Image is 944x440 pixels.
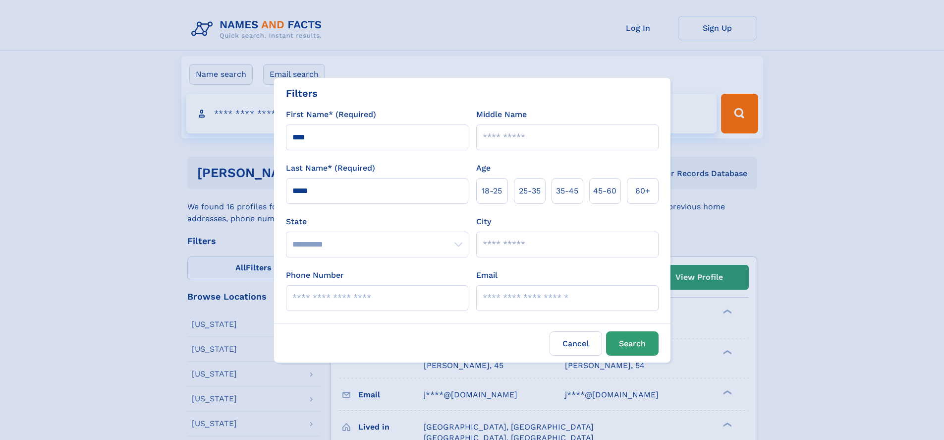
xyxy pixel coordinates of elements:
[286,86,318,101] div: Filters
[476,269,498,281] label: Email
[286,216,468,228] label: State
[593,185,616,197] span: 45‑60
[476,109,527,121] label: Middle Name
[550,331,602,356] label: Cancel
[606,331,659,356] button: Search
[476,162,491,174] label: Age
[556,185,578,197] span: 35‑45
[286,109,376,121] label: First Name* (Required)
[286,162,375,174] label: Last Name* (Required)
[286,269,344,281] label: Phone Number
[519,185,541,197] span: 25‑35
[476,216,491,228] label: City
[635,185,650,197] span: 60+
[482,185,502,197] span: 18‑25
